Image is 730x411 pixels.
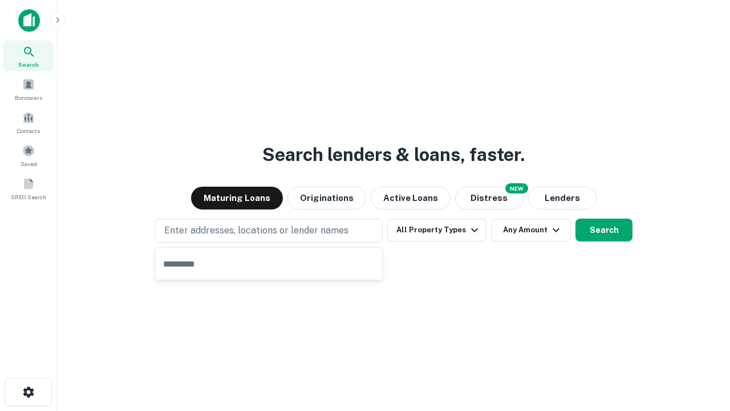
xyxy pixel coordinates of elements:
button: Maturing Loans [191,187,283,209]
div: NEW [505,183,528,194]
button: Enter addresses, locations or lender names [155,219,383,243]
a: Saved [3,140,54,171]
button: Active Loans [371,187,451,209]
button: Originations [287,187,366,209]
button: Search distressed loans with lien and other non-mortgage details. [455,187,524,209]
h3: Search lenders & loans, faster. [262,141,525,168]
a: SREO Search [3,173,54,204]
a: Contacts [3,107,54,138]
span: SREO Search [11,192,46,202]
button: Search [575,219,632,241]
button: Lenders [528,187,597,209]
p: Enter addresses, locations or lender names [164,224,348,237]
a: Borrowers [3,74,54,104]
img: capitalize-icon.png [18,9,40,32]
span: Search [18,60,39,69]
iframe: Chat Widget [673,320,730,374]
span: Borrowers [15,93,42,102]
button: Any Amount [491,219,571,241]
span: Saved [21,159,37,168]
a: Search [3,41,54,71]
span: Contacts [17,126,40,135]
button: All Property Types [387,219,486,241]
